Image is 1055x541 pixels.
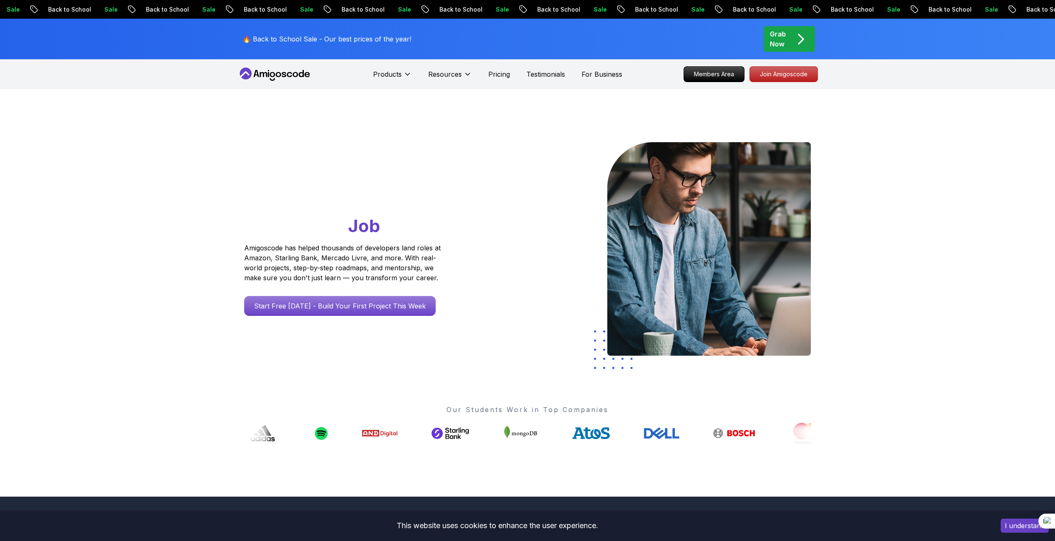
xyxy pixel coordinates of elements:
[684,67,744,82] p: Members Area
[98,5,124,14] p: Sale
[531,5,587,14] p: Back to School
[770,29,786,49] p: Grab Now
[978,5,1005,14] p: Sale
[628,5,685,14] p: Back to School
[335,5,391,14] p: Back to School
[922,5,978,14] p: Back to School
[428,69,472,86] button: Resources
[582,69,622,79] a: For Business
[237,5,293,14] p: Back to School
[139,5,196,14] p: Back to School
[244,142,473,238] h1: Go From Learning to Hired: Master Java, Spring Boot & Cloud Skills That Get You the
[749,66,818,82] a: Join Amigoscode
[373,69,402,79] p: Products
[488,69,510,79] a: Pricing
[607,142,811,356] img: hero
[726,5,783,14] p: Back to School
[196,5,222,14] p: Sale
[244,296,436,316] a: Start Free [DATE] - Build Your First Project This Week
[587,5,614,14] p: Sale
[1001,519,1049,533] button: Accept cookies
[750,67,817,82] p: Join Amigoscode
[348,215,380,236] span: Job
[880,5,907,14] p: Sale
[6,517,988,535] div: This website uses cookies to enhance the user experience.
[428,69,462,79] p: Resources
[685,5,711,14] p: Sale
[244,405,811,415] p: Our Students Work in Top Companies
[526,69,565,79] a: Testimonials
[684,66,745,82] a: Members Area
[243,34,411,44] p: 🔥 Back to School Sale - Our best prices of the year!
[373,69,412,86] button: Products
[391,5,418,14] p: Sale
[489,5,516,14] p: Sale
[783,5,809,14] p: Sale
[293,5,320,14] p: Sale
[244,243,443,283] p: Amigoscode has helped thousands of developers land roles at Amazon, Starling Bank, Mercado Livre,...
[433,5,489,14] p: Back to School
[41,5,98,14] p: Back to School
[824,5,880,14] p: Back to School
